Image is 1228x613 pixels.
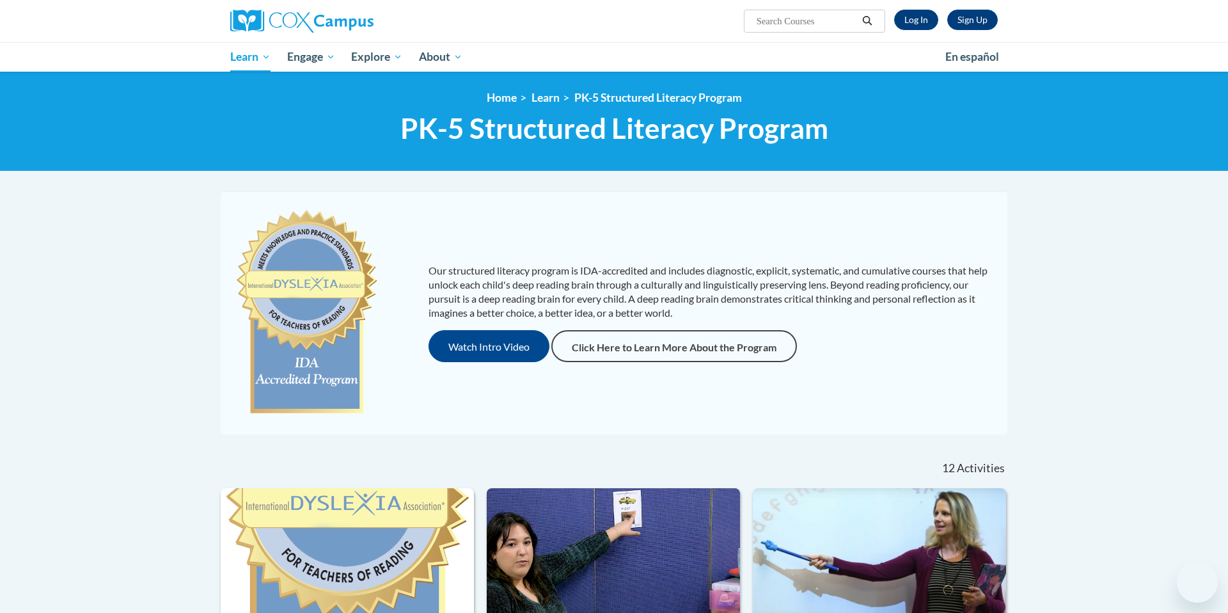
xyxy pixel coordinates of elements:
a: Engage [279,42,343,72]
input: Search Courses [755,13,858,29]
span: En español [945,50,999,63]
a: Explore [343,42,411,72]
a: PK-5 Structured Literacy Program [574,91,742,104]
a: Home [487,91,517,104]
p: Our structured literacy program is IDA-accredited and includes diagnostic, explicit, systematic, ... [429,264,995,320]
img: c477cda6-e343-453b-bfce-d6f9e9818e1c.png [233,204,380,422]
span: Learn [230,49,271,65]
span: PK-5 Structured Literacy Program [400,111,828,145]
a: Learn [222,42,279,72]
span: Explore [351,49,402,65]
button: Search [858,13,877,29]
img: Cox Campus [230,10,374,33]
a: Register [947,10,998,30]
a: Click Here to Learn More About the Program [551,330,797,362]
span: Engage [287,49,335,65]
a: About [411,42,471,72]
div: Main menu [211,42,1017,72]
a: En español [937,44,1007,70]
span: 12 [942,461,955,475]
a: Log In [894,10,938,30]
span: Activities [957,461,1005,475]
button: Watch Intro Video [429,330,549,362]
iframe: Button to launch messaging window [1177,562,1218,603]
a: Cox Campus [230,10,473,33]
span: About [419,49,462,65]
a: Learn [531,91,560,104]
